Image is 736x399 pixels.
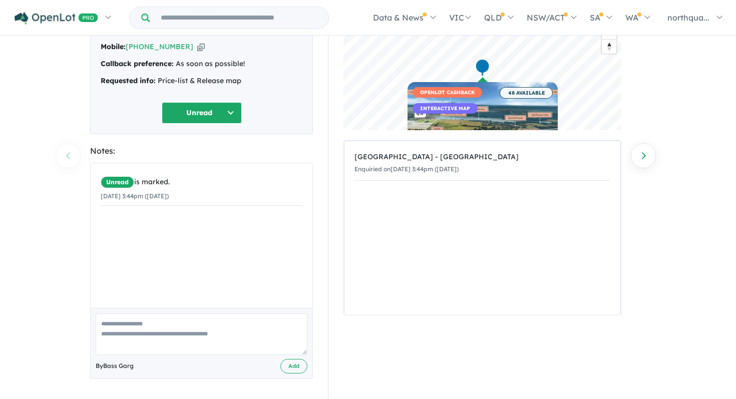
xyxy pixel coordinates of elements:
img: Openlot PRO Logo White [15,12,98,25]
span: Reset bearing to north [602,40,616,54]
span: 48 AVAILABLE [500,87,553,99]
span: INTERACTIVE MAP [413,103,478,114]
div: Price-list & Release map [101,75,302,87]
div: is marked. [101,176,302,188]
a: [GEOGRAPHIC_DATA] - [GEOGRAPHIC_DATA]Enquiried on[DATE] 3:44pm ([DATE]) [354,146,610,181]
div: Map marker [475,59,490,77]
button: Copy [197,42,205,52]
small: [DATE] 3:44pm ([DATE]) [101,192,169,200]
div: Notes: [90,144,313,158]
div: [GEOGRAPHIC_DATA] - [GEOGRAPHIC_DATA] [354,151,610,163]
button: Add [280,359,307,373]
div: As soon as possible! [101,58,302,70]
strong: Callback preference: [101,59,174,68]
button: Unread [162,102,242,124]
a: OPENLOT CASHBACKINTERACTIVE MAP 48 AVAILABLE [408,82,558,165]
a: [PHONE_NUMBER] [126,42,193,51]
span: Unread [101,176,134,188]
span: OPENLOT CASHBACK [413,87,482,98]
button: Reset bearing to north [602,39,616,54]
small: Enquiried on [DATE] 3:44pm ([DATE]) [354,165,459,173]
input: Try estate name, suburb, builder or developer [152,7,326,29]
strong: Mobile: [101,42,126,51]
strong: Requested info: [101,76,156,85]
span: northqua... [667,13,709,23]
span: By Bass Garg [96,361,134,371]
canvas: Map [343,5,621,130]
